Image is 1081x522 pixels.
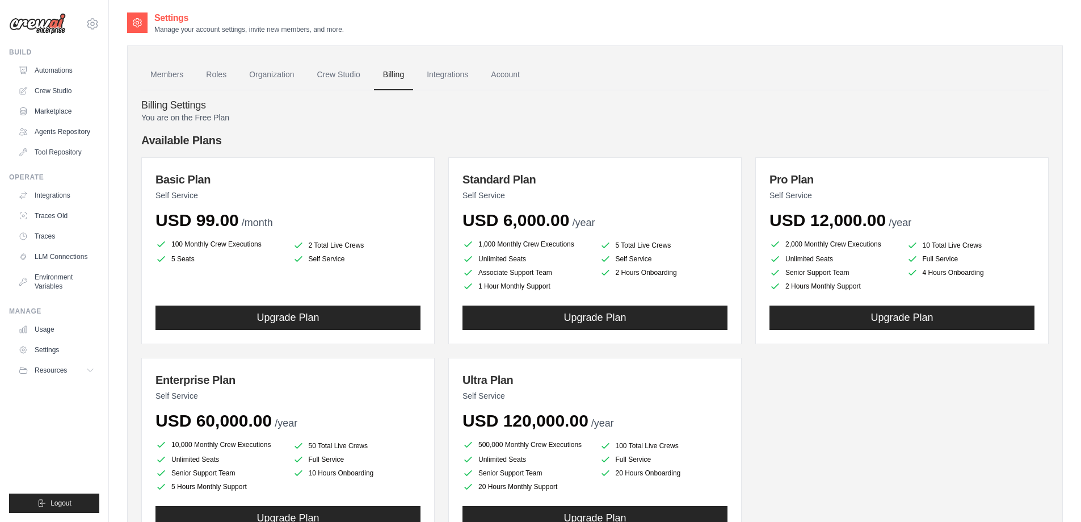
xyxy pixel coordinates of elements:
li: Full Service [600,454,728,465]
a: Usage [14,320,99,339]
a: Automations [14,61,99,80]
span: USD 12,000.00 [769,211,886,229]
a: Marketplace [14,102,99,120]
h3: Pro Plan [769,172,1034,187]
a: Settings [14,341,99,359]
button: Resources [14,361,99,379]
li: Unlimited Seats [769,253,898,265]
a: Integrations [418,60,477,90]
h2: Settings [154,11,344,25]
img: Logo [9,13,66,35]
li: 500,000 Monthly Crew Executions [462,438,591,452]
a: Organization [240,60,303,90]
span: /year [591,417,614,429]
p: Self Service [769,190,1034,201]
span: /year [889,217,911,228]
li: 100 Total Live Crews [600,440,728,452]
li: Unlimited Seats [462,454,591,465]
div: Operate [9,173,99,182]
li: 50 Total Live Crews [293,440,421,452]
h3: Ultra Plan [462,372,727,388]
li: Full Service [907,253,1035,265]
p: You are on the Free Plan [141,112,1049,123]
a: Roles [197,60,235,90]
li: Senior Support Team [462,467,591,479]
div: Manage [9,307,99,316]
li: 1 Hour Monthly Support [462,281,591,292]
a: Traces [14,227,99,245]
li: 10 Hours Onboarding [293,467,421,479]
h3: Standard Plan [462,172,727,187]
a: LLM Connections [14,248,99,266]
li: 4 Hours Onboarding [907,267,1035,278]
li: Senior Support Team [769,267,898,278]
li: Full Service [293,454,421,465]
h3: Basic Plan [155,172,420,187]
span: Logout [51,499,71,508]
a: Billing [374,60,413,90]
li: 5 Hours Monthly Support [155,481,284,492]
p: Self Service [155,190,420,201]
div: Build [9,48,99,57]
button: Logout [9,494,99,513]
li: 2 Hours Onboarding [600,267,728,278]
a: Traces Old [14,207,99,225]
span: USD 60,000.00 [155,411,272,430]
li: Unlimited Seats [462,253,591,265]
li: 2 Total Live Crews [293,240,421,251]
li: Self Service [600,253,728,265]
span: USD 99.00 [155,211,239,229]
h4: Billing Settings [141,99,1049,112]
li: Unlimited Seats [155,454,284,465]
li: Associate Support Team [462,267,591,278]
p: Manage your account settings, invite new members, and more. [154,25,344,34]
li: 2,000 Monthly Crew Executions [769,237,898,251]
span: /year [275,417,297,429]
button: Upgrade Plan [155,306,420,330]
li: 20 Hours Onboarding [600,467,728,479]
li: Senior Support Team [155,467,284,479]
p: Self Service [155,390,420,402]
span: Resources [35,366,67,375]
button: Upgrade Plan [462,306,727,330]
p: Self Service [462,390,727,402]
span: /month [242,217,273,228]
a: Integrations [14,186,99,204]
li: 10 Total Live Crews [907,240,1035,251]
li: 5 Seats [155,253,284,265]
button: Upgrade Plan [769,306,1034,330]
li: 10,000 Monthly Crew Executions [155,438,284,452]
h3: Enterprise Plan [155,372,420,388]
a: Crew Studio [14,82,99,100]
a: Environment Variables [14,268,99,295]
a: Tool Repository [14,143,99,161]
span: USD 6,000.00 [462,211,569,229]
p: Self Service [462,190,727,201]
a: Account [482,60,529,90]
li: 5 Total Live Crews [600,240,728,251]
li: 100 Monthly Crew Executions [155,237,284,251]
a: Members [141,60,192,90]
span: /year [572,217,595,228]
a: Crew Studio [308,60,369,90]
a: Agents Repository [14,123,99,141]
li: 1,000 Monthly Crew Executions [462,237,591,251]
li: 2 Hours Monthly Support [769,281,898,292]
li: 20 Hours Monthly Support [462,481,591,492]
li: Self Service [293,253,421,265]
span: USD 120,000.00 [462,411,588,430]
h4: Available Plans [141,132,1049,148]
